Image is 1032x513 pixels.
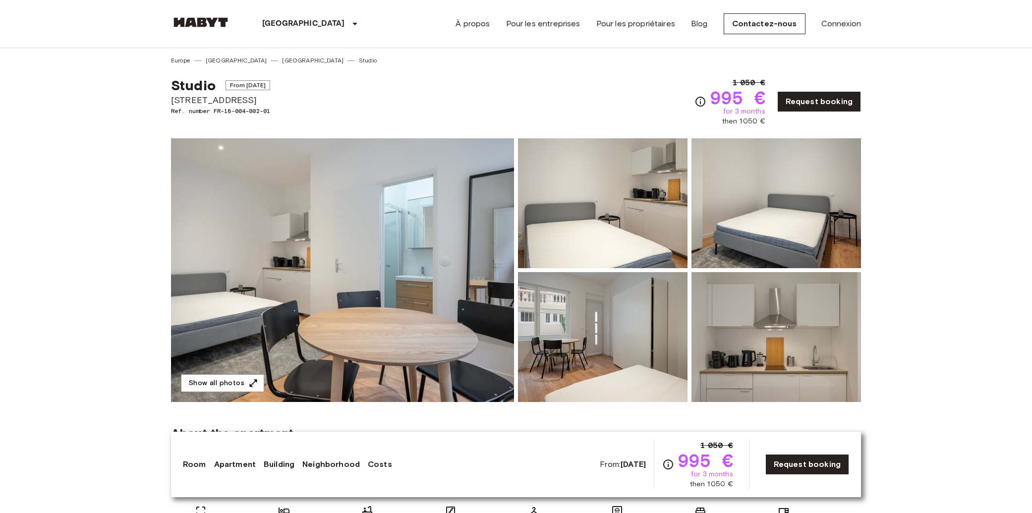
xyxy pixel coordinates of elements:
[368,458,392,470] a: Costs
[282,56,344,65] a: [GEOGRAPHIC_DATA]
[181,374,264,393] button: Show all photos
[302,458,360,470] a: Neighborhood
[171,107,270,115] span: Ref. number FR-18-004-002-01
[264,458,294,470] a: Building
[722,116,765,126] span: then 1 050 €
[171,77,216,94] span: Studio
[694,96,706,108] svg: Check cost overview for full price breakdown. Please note that discounts apply to new joiners onl...
[600,459,646,470] span: From:
[678,452,733,469] span: 995 €
[518,272,688,402] img: Picture of unit FR-18-004-002-01
[690,479,733,489] span: then 1 050 €
[359,56,377,65] a: Studio
[456,18,490,30] a: À propos
[506,18,580,30] a: Pour les entreprises
[691,469,733,479] span: for 3 months
[621,459,646,469] b: [DATE]
[821,18,861,30] a: Connexion
[691,18,708,30] a: Blog
[596,18,675,30] a: Pour les propriétaires
[700,440,733,452] span: 1 050 €
[171,138,514,402] img: Marketing picture of unit FR-18-004-002-01
[691,272,861,402] img: Picture of unit FR-18-004-002-01
[171,56,190,65] a: Europe
[724,13,805,34] a: Contactez-nous
[765,454,849,475] a: Request booking
[710,89,765,107] span: 995 €
[691,138,861,268] img: Picture of unit FR-18-004-002-01
[183,458,206,470] a: Room
[723,107,765,116] span: for 3 months
[733,77,765,89] span: 1 050 €
[171,17,230,27] img: Habyt
[171,426,293,441] span: About the apartment
[262,18,345,30] p: [GEOGRAPHIC_DATA]
[662,458,674,470] svg: Check cost overview for full price breakdown. Please note that discounts apply to new joiners onl...
[518,138,688,268] img: Picture of unit FR-18-004-002-01
[777,91,861,112] a: Request booking
[214,458,256,470] a: Apartment
[226,80,271,90] span: From [DATE]
[171,94,270,107] span: [STREET_ADDRESS]
[206,56,267,65] a: [GEOGRAPHIC_DATA]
